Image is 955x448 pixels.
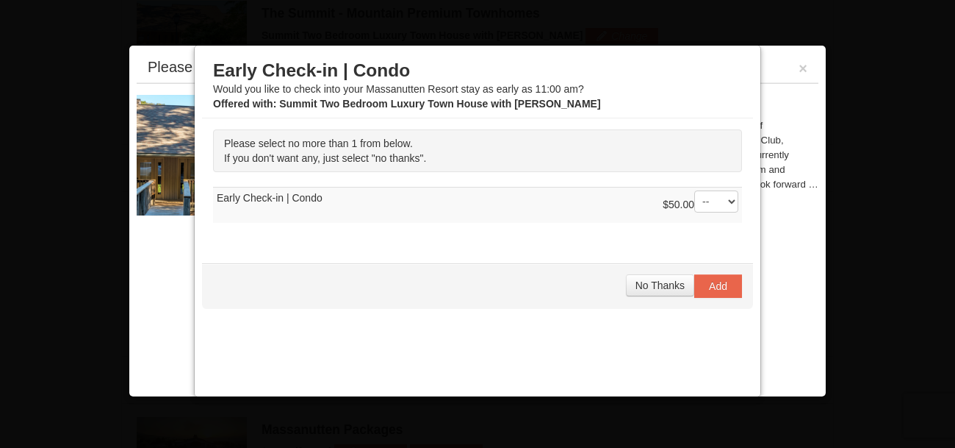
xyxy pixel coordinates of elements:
[694,274,742,298] button: Add
[709,280,727,292] span: Add
[224,152,426,164] span: If you don't want any, just select "no thanks".
[137,95,357,216] img: 19219034-1-0eee7e00.jpg
[148,60,391,74] div: Please make your package selection:
[213,98,273,110] span: Offered with
[799,61,807,76] button: ×
[213,187,742,223] td: Early Check-in | Condo
[224,138,413,149] span: Please select no more than 1 from below.
[626,274,694,296] button: No Thanks
[213,98,601,110] strong: : Summit Two Bedroom Luxury Town House with [PERSON_NAME]
[213,60,742,82] h3: Early Check-in | Condo
[663,191,738,220] div: $50.00
[213,60,742,111] div: Would you like to check into your Massanutten Resort stay as early as 11:00 am?
[635,280,685,291] span: No Thanks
